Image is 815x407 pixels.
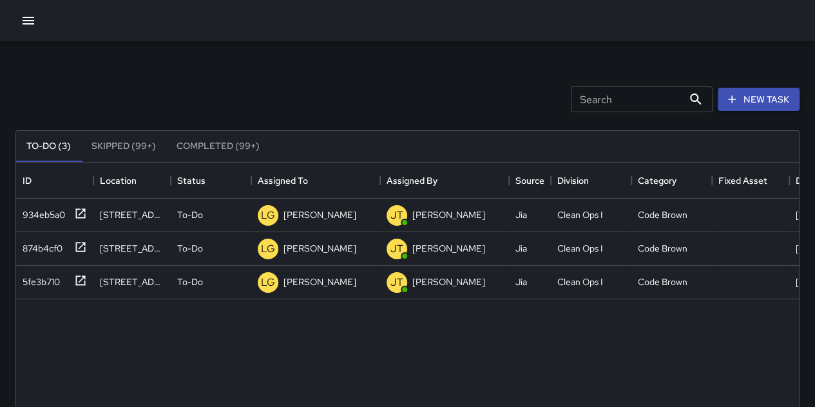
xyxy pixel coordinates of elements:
div: Assigned By [387,163,437,199]
div: Location [100,163,137,199]
button: To-Do (3) [16,131,81,162]
div: Fixed Asset [718,163,767,199]
div: 223 Leavenworth Street [100,275,164,288]
div: Jia [515,275,527,288]
div: Location [93,163,171,199]
div: Assigned To [258,163,308,199]
div: Category [638,163,676,199]
div: Jia [515,242,527,255]
div: Source [515,163,544,199]
div: ID [23,163,32,199]
button: Skipped (99+) [81,131,166,162]
div: Fixed Asset [712,163,789,199]
p: [PERSON_NAME] [283,208,356,221]
div: Division [557,163,589,199]
div: Clean Ops I [557,242,603,255]
div: ID [16,163,93,199]
div: 5fe3b710 [17,270,60,288]
div: 411 Eddy Street [100,208,164,221]
p: [PERSON_NAME] [412,208,485,221]
div: Status [171,163,251,199]
div: Clean Ops I [557,208,603,221]
p: LG [261,208,275,223]
p: LG [261,275,275,290]
div: Code Brown [638,242,687,255]
div: 934eb5a0 [17,203,65,221]
div: Assigned To [251,163,380,199]
button: Completed (99+) [166,131,270,162]
p: JT [390,241,403,257]
div: Jia [515,208,527,221]
div: Code Brown [638,275,687,288]
div: 874b4cf0 [17,237,62,255]
button: New Task [718,88,800,112]
p: [PERSON_NAME] [412,242,485,255]
p: JT [390,275,403,290]
p: LG [261,241,275,257]
p: [PERSON_NAME] [412,275,485,288]
div: Status [177,163,206,199]
div: 411 Eddy Street [100,242,164,255]
div: Code Brown [638,208,687,221]
p: [PERSON_NAME] [283,275,356,288]
p: JT [390,208,403,223]
div: Assigned By [380,163,509,199]
p: To-Do [177,275,203,288]
div: Source [509,163,551,199]
div: Clean Ops I [557,275,603,288]
div: Category [631,163,712,199]
p: [PERSON_NAME] [283,242,356,255]
p: To-Do [177,208,203,221]
p: To-Do [177,242,203,255]
div: Division [551,163,631,199]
